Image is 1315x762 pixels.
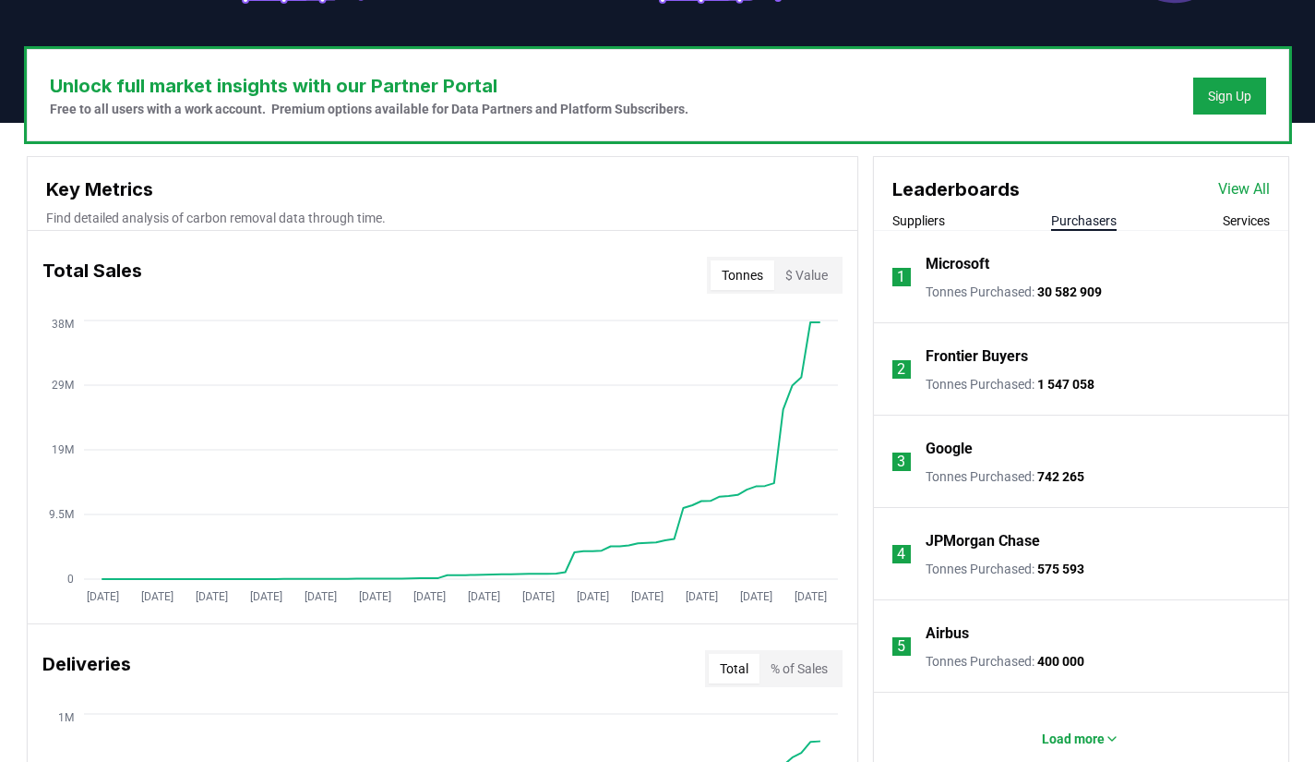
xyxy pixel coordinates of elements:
tspan: [DATE] [576,590,608,603]
tspan: 29M [52,379,74,392]
a: Google [926,438,973,460]
tspan: 9.5M [49,508,74,521]
span: 30 582 909 [1037,284,1102,299]
tspan: [DATE] [358,590,390,603]
h3: Unlock full market insights with our Partner Portal [50,72,688,100]
tspan: [DATE] [195,590,227,603]
button: % of Sales [759,654,839,683]
p: 3 [897,451,905,473]
button: Purchasers [1051,212,1117,230]
tspan: [DATE] [630,590,663,603]
tspan: [DATE] [685,590,717,603]
span: 400 000 [1037,654,1084,669]
a: Sign Up [1208,87,1251,105]
button: Sign Up [1193,78,1266,115]
tspan: [DATE] [412,590,445,603]
tspan: 19M [52,443,74,456]
button: Suppliers [892,212,945,230]
tspan: 1M [58,711,74,724]
button: Tonnes [711,260,774,290]
p: 4 [897,543,905,565]
tspan: [DATE] [739,590,771,603]
tspan: 38M [52,318,74,331]
h3: Total Sales [42,257,142,294]
span: 575 593 [1037,562,1084,576]
p: Find detailed analysis of carbon removal data through time. [46,209,839,227]
p: Tonnes Purchased : [926,467,1084,486]
a: JPMorgan Chase [926,530,1040,552]
span: 1 547 058 [1037,377,1094,392]
tspan: [DATE] [521,590,554,603]
p: 1 [897,266,905,288]
button: $ Value [774,260,839,290]
p: Tonnes Purchased : [926,560,1084,578]
a: Frontier Buyers [926,345,1028,368]
p: 2 [897,358,905,381]
h3: Key Metrics [46,175,839,203]
a: Microsoft [926,253,989,275]
button: Services [1223,212,1270,230]
h3: Deliveries [42,650,131,687]
button: Load more [1027,720,1134,757]
a: Airbus [926,623,969,645]
h3: Leaderboards [892,175,1020,203]
p: Tonnes Purchased : [926,652,1084,671]
p: Load more [1042,730,1105,748]
a: View All [1218,178,1270,200]
span: 742 265 [1037,469,1084,484]
p: Tonnes Purchased : [926,283,1102,301]
tspan: [DATE] [86,590,118,603]
tspan: 0 [67,573,74,586]
p: Tonnes Purchased : [926,375,1094,393]
tspan: [DATE] [304,590,336,603]
tspan: [DATE] [467,590,499,603]
tspan: [DATE] [249,590,281,603]
tspan: [DATE] [140,590,173,603]
p: Free to all users with a work account. Premium options available for Data Partners and Platform S... [50,100,688,118]
button: Total [709,654,759,683]
tspan: [DATE] [794,590,826,603]
p: 5 [897,635,905,658]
